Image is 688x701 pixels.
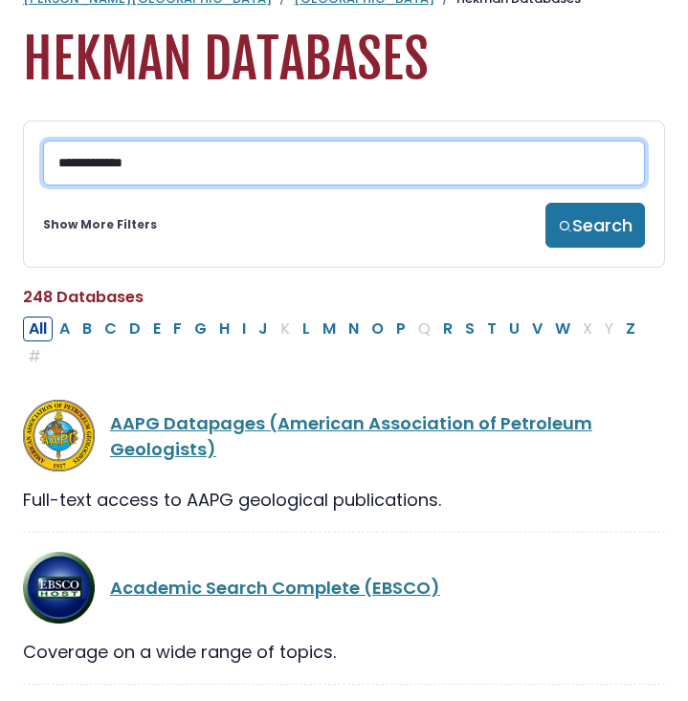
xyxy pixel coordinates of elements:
button: Filter Results P [390,317,411,341]
button: Filter Results G [189,317,212,341]
div: Coverage on a wide range of topics. [23,639,665,665]
button: Filter Results N [343,317,365,341]
button: Filter Results U [503,317,525,341]
button: Filter Results Z [620,317,641,341]
button: Filter Results R [437,317,458,341]
a: AAPG Datapages (American Association of Petroleum Geologists) [110,411,592,461]
button: Filter Results O [366,317,389,341]
span: 248 Databases [23,286,144,308]
button: Filter Results S [459,317,480,341]
button: Filter Results T [481,317,502,341]
button: Filter Results M [317,317,342,341]
button: Filter Results A [54,317,76,341]
button: Filter Results F [167,317,188,341]
h1: Hekman Databases [23,28,665,92]
button: Filter Results B [77,317,98,341]
input: Search database by title or keyword [43,141,645,186]
a: Show More Filters [43,216,157,233]
a: Academic Search Complete (EBSCO) [110,576,440,600]
button: Filter Results V [526,317,548,341]
button: Filter Results E [147,317,166,341]
button: Filter Results W [549,317,576,341]
button: Filter Results C [99,317,122,341]
button: Filter Results H [213,317,235,341]
button: All [23,317,53,341]
button: Filter Results D [123,317,146,341]
button: Filter Results I [236,317,252,341]
button: Filter Results L [297,317,316,341]
div: Full-text access to AAPG geological publications. [23,487,665,513]
div: Alpha-list to filter by first letter of database name [23,316,643,367]
button: Filter Results J [253,317,274,341]
button: Search [545,203,645,248]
